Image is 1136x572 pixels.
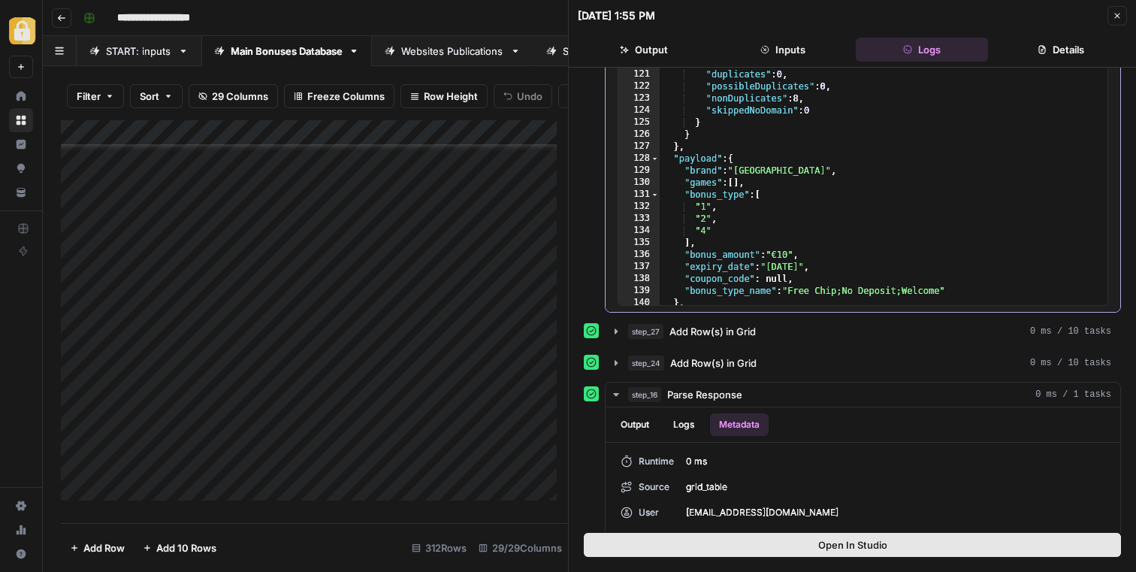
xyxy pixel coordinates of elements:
button: 0 ms / 10 tasks [606,319,1120,344]
div: 128 [618,153,660,165]
button: Filter [67,84,124,108]
div: 136 [618,249,660,261]
span: step_27 [628,324,663,339]
div: 127 [618,141,660,153]
span: grid_table [686,480,1105,494]
button: Metadata [710,413,769,436]
button: Output [612,413,658,436]
div: 134 [618,225,660,237]
div: 125 [618,117,660,129]
div: Tasks [621,531,674,545]
div: 133 [618,213,660,225]
button: Help + Support [9,542,33,566]
span: Filter [77,89,101,104]
a: Browse [9,108,33,132]
span: 0 ms [686,455,1105,468]
div: 122 [618,80,660,92]
div: 0 ms / 1 tasks [606,407,1120,557]
a: Settings [9,494,33,518]
div: 140 [618,297,660,309]
div: Source [621,480,674,494]
span: step_24 [628,356,664,371]
div: 312 Rows [406,536,473,560]
a: Opportunities [9,156,33,180]
button: Logs [664,413,704,436]
button: Freeze Columns [284,84,394,108]
span: Parse Response [667,387,742,402]
div: 130 [618,177,660,189]
span: 29 Columns [212,89,268,104]
button: Open In Studio [584,533,1121,557]
span: 0 ms / 1 tasks [1035,388,1111,401]
button: Sort [130,84,183,108]
span: 1 [686,531,1105,545]
div: [DATE] 1:55 PM [578,8,655,23]
div: 123 [618,92,660,104]
button: Workspace: Adzz [9,12,33,50]
span: [EMAIL_ADDRESS][DOMAIN_NAME] [686,506,1105,519]
div: 132 [618,201,660,213]
button: 29 Columns [189,84,278,108]
a: Websites Publications [372,36,533,66]
a: Home [9,84,33,108]
a: Your Data [9,180,33,204]
button: Add Row [61,536,134,560]
button: Inputs [717,38,850,62]
button: Undo [494,84,552,108]
div: 131 [618,189,660,201]
a: START: inputs [77,36,201,66]
div: 138 [618,273,660,285]
span: 0 ms / 10 tasks [1030,356,1111,370]
a: Usage [9,518,33,542]
div: 126 [618,129,660,141]
span: Toggle code folding, rows 128 through 140 [651,153,659,165]
button: Logs [856,38,989,62]
a: Social media publications [533,36,710,66]
span: step_16 [628,387,661,402]
div: Runtime [621,455,674,468]
span: Add Row(s) in Grid [670,356,757,371]
div: 29/29 Columns [473,536,568,560]
button: Add 10 Rows [134,536,225,560]
div: 137 [618,261,660,273]
span: Sort [140,89,159,104]
span: Add 10 Rows [156,540,216,555]
button: 0 ms / 10 tasks [606,351,1120,375]
span: Add Row(s) in Grid [669,324,756,339]
span: Toggle code folding, rows 131 through 135 [651,189,659,201]
button: Row Height [400,84,488,108]
div: START: inputs [106,44,172,59]
a: Insights [9,132,33,156]
div: 129 [618,165,660,177]
div: Main Bonuses Database [231,44,343,59]
div: User [621,506,674,519]
span: Open In Studio [818,537,887,552]
div: Websites Publications [401,44,504,59]
a: Main Bonuses Database [201,36,372,66]
img: Adzz Logo [9,17,36,44]
span: Row Height [424,89,478,104]
button: 0 ms / 1 tasks [606,383,1120,407]
button: Details [994,38,1127,62]
button: Output [578,38,711,62]
span: 0 ms / 10 tasks [1030,325,1111,338]
div: 124 [618,104,660,117]
span: Add Row [83,540,125,555]
span: Freeze Columns [307,89,385,104]
span: Undo [517,89,542,104]
div: 135 [618,237,660,249]
div: 139 [618,285,660,297]
div: 121 [618,68,660,80]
